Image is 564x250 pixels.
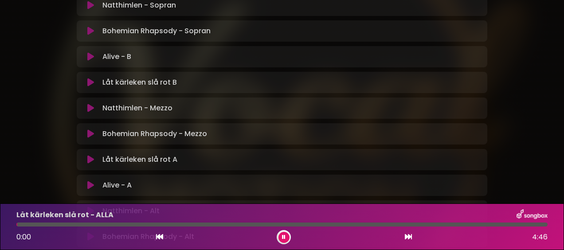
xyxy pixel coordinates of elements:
[102,129,207,139] p: Bohemian Rhapsody - Mezzo
[102,26,211,36] p: Bohemian Rhapsody - Sopran
[102,77,177,88] p: Låt kärleken slå rot B
[517,209,548,221] img: songbox-logo-white.png
[102,51,131,62] p: Alive - B
[102,154,177,165] p: Låt kärleken slå rot A
[102,103,172,113] p: Natthimlen - Mezzo
[532,232,548,242] span: 4:46
[16,232,31,242] span: 0:00
[16,210,114,220] p: Låt kärleken slå rot - ALLA
[102,180,132,191] p: Alive - A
